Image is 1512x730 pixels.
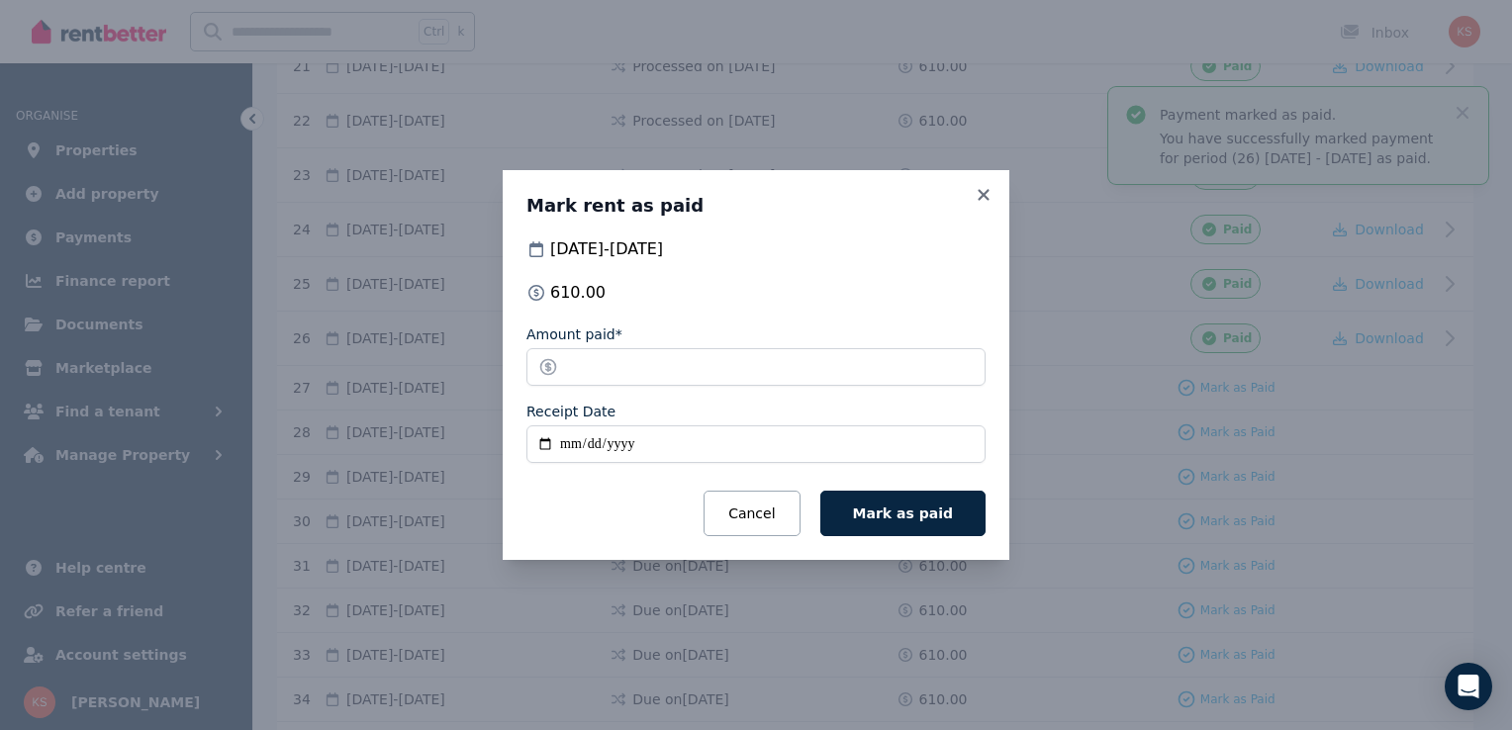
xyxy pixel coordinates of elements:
h3: Mark rent as paid [526,194,986,218]
label: Amount paid* [526,324,622,344]
span: Mark as paid [853,505,953,521]
label: Receipt Date [526,402,615,421]
span: [DATE] - [DATE] [550,237,663,261]
div: Open Intercom Messenger [1445,663,1492,710]
button: Cancel [704,491,800,536]
span: 610.00 [550,281,606,305]
button: Mark as paid [820,491,986,536]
